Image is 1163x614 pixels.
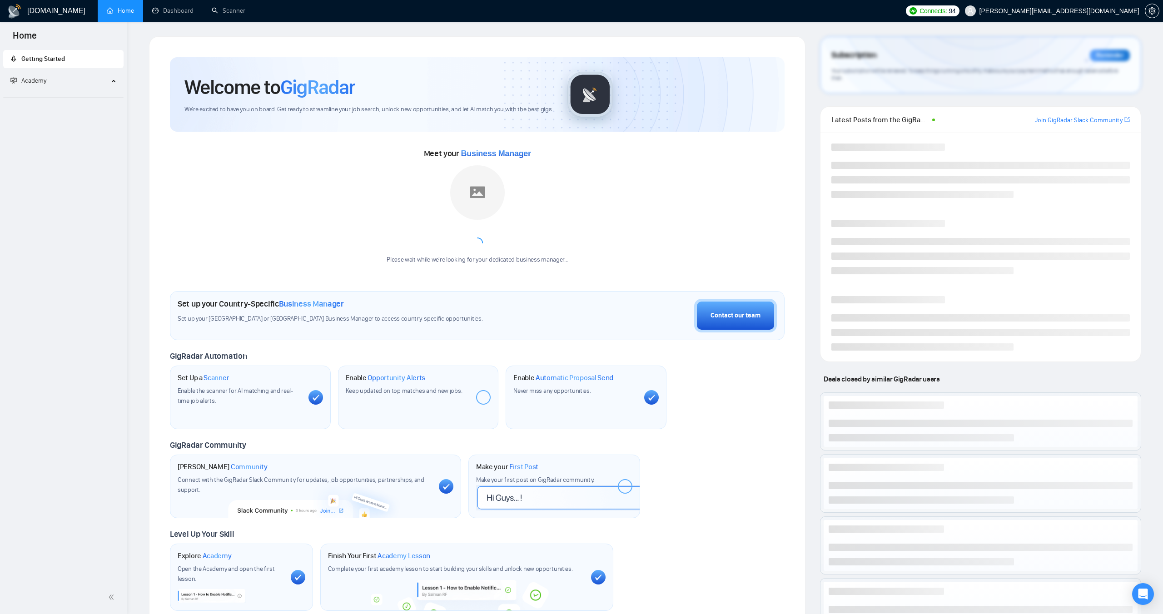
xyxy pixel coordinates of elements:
[5,29,44,48] span: Home
[178,551,232,560] h1: Explore
[513,373,613,382] h1: Enable
[967,8,974,14] span: user
[204,373,229,382] span: Scanner
[476,462,538,471] h1: Make your
[831,48,876,63] span: Subscription
[184,105,553,114] span: We're excited to have you on board. Get ready to streamline your job search, unlock new opportuni...
[203,551,232,560] span: Academy
[178,315,537,323] span: Set up your [GEOGRAPHIC_DATA] or [GEOGRAPHIC_DATA] Business Manager to access country-specific op...
[107,7,134,15] a: homeHome
[178,462,268,471] h1: [PERSON_NAME]
[184,75,355,99] h1: Welcome to
[212,7,245,15] a: searchScanner
[21,77,46,84] span: Academy
[1145,7,1159,15] a: setting
[178,476,424,494] span: Connect with the GigRadar Slack Community for updates, job opportunities, partnerships, and support.
[476,476,594,484] span: Make your first post on GigRadar community.
[280,75,355,99] span: GigRadar
[513,387,591,395] span: Never miss any opportunities.
[328,565,573,573] span: Complete your first academy lesson to start building your skills and unlock new opportunities.
[10,77,17,84] span: fund-projection-screen
[831,67,1118,82] span: Your subscription will be renewed. To keep things running smoothly, make sure your payment method...
[178,299,344,309] h1: Set up your Country-Specific
[229,476,403,518] img: slackcommunity-bg.png
[509,462,538,471] span: First Post
[1035,115,1123,125] a: Join GigRadar Slack Community
[831,114,929,125] span: Latest Posts from the GigRadar Community
[108,593,117,602] span: double-left
[381,256,573,264] div: Please wait while we're looking for your dedicated business manager...
[820,371,943,387] span: Deals closed by similar GigRadar users
[694,299,777,332] button: Contact our team
[368,373,425,382] span: Opportunity Alerts
[910,7,917,15] img: upwork-logo.png
[3,50,124,68] li: Getting Started
[450,165,505,220] img: placeholder.png
[461,149,531,158] span: Business Manager
[364,580,569,610] img: academy-bg.png
[1090,50,1130,61] div: Reminder
[1124,116,1130,123] span: export
[1145,4,1159,18] button: setting
[170,351,247,361] span: GigRadar Automation
[471,237,483,248] span: loading
[328,551,430,560] h1: Finish Your First
[1132,583,1154,605] div: Open Intercom Messenger
[1124,115,1130,124] a: export
[170,440,246,450] span: GigRadar Community
[3,94,124,99] li: Academy Homepage
[231,462,268,471] span: Community
[178,373,229,382] h1: Set Up a
[919,6,947,16] span: Connects:
[346,387,462,395] span: Keep updated on top matches and new jobs.
[424,149,531,158] span: Meet your
[170,529,234,539] span: Level Up Your Skill
[178,387,293,405] span: Enable the scanner for AI matching and real-time job alerts.
[536,373,613,382] span: Automatic Proposal Send
[21,55,65,63] span: Getting Started
[378,551,430,560] span: Academy Lesson
[1145,7,1159,15] span: setting
[10,77,46,84] span: Academy
[152,7,194,15] a: dashboardDashboard
[949,6,956,16] span: 94
[711,311,760,321] div: Contact our team
[178,565,275,583] span: Open the Academy and open the first lesson.
[567,72,613,117] img: gigradar-logo.png
[10,55,17,62] span: rocket
[279,299,344,309] span: Business Manager
[346,373,426,382] h1: Enable
[7,4,22,19] img: logo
